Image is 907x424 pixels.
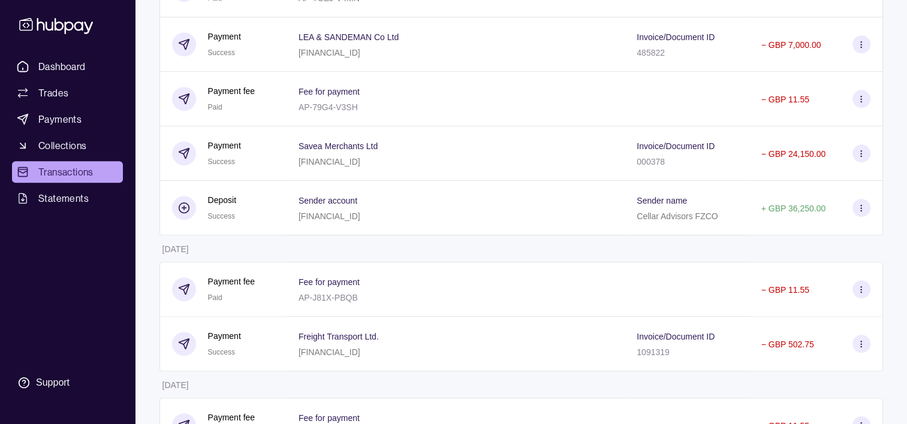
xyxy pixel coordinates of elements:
p: Fee for payment [299,413,360,423]
span: Collections [38,138,86,153]
p: Payment [208,329,241,343]
span: Success [208,49,235,57]
span: Success [208,212,235,220]
p: 000378 [637,157,665,166]
span: Paid [208,103,222,111]
div: Support [36,376,70,389]
p: Invoice/Document ID [637,141,715,151]
p: − GBP 502.75 [761,340,814,349]
p: − GBP 7,000.00 [761,40,821,50]
p: Sender name [637,196,687,205]
p: [DATE] [162,380,189,390]
p: Deposit [208,193,236,207]
p: AP-79G4-V3SH [299,102,358,112]
p: Payment [208,30,241,43]
a: Payments [12,108,123,130]
p: Fee for payment [299,277,360,287]
a: Collections [12,135,123,156]
p: Fee for payment [299,87,360,96]
p: Sender account [299,196,357,205]
p: [DATE] [162,244,189,254]
a: Dashboard [12,56,123,77]
p: − GBP 11.55 [761,285,809,295]
span: Trades [38,86,68,100]
p: [FINANCIAL_ID] [299,347,360,357]
a: Statements [12,187,123,209]
p: + GBP 36,250.00 [761,204,826,213]
span: Success [208,158,235,166]
p: Savea Merchants Ltd [299,141,378,151]
span: Payments [38,112,82,126]
p: − GBP 24,150.00 [761,149,826,159]
span: Dashboard [38,59,86,74]
span: Paid [208,293,222,302]
p: 1091319 [637,347,670,357]
p: Payment fee [208,275,255,288]
a: Support [12,370,123,395]
p: Invoice/Document ID [637,32,715,42]
p: − GBP 11.55 [761,95,809,104]
span: Success [208,348,235,356]
p: 485822 [637,48,665,57]
p: Payment [208,139,241,152]
p: Freight Transport Ltd. [299,332,379,341]
p: Payment fee [208,411,255,424]
p: [FINANCIAL_ID] [299,157,360,166]
span: Statements [38,191,89,205]
p: Payment fee [208,84,255,98]
a: Trades [12,82,123,104]
p: Cellar Advisors FZCO [637,211,718,221]
p: LEA & SANDEMAN Co Ltd [299,32,399,42]
span: Transactions [38,165,94,179]
a: Transactions [12,161,123,183]
p: Invoice/Document ID [637,332,715,341]
p: [FINANCIAL_ID] [299,48,360,57]
p: AP-J81X-PBQB [299,293,358,302]
p: [FINANCIAL_ID] [299,211,360,221]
